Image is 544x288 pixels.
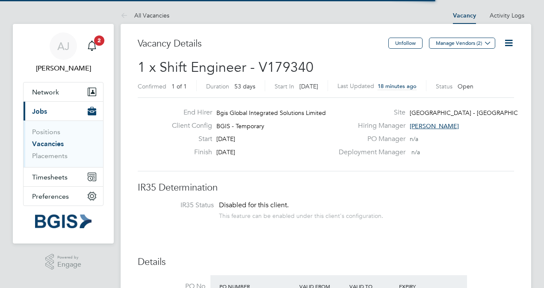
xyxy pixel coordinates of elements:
button: Unfollow [388,38,423,49]
button: Manage Vendors (2) [429,38,495,49]
span: Timesheets [32,173,68,181]
button: Timesheets [24,168,103,186]
label: Start In [275,82,294,90]
label: Confirmed [138,82,166,90]
div: This feature can be enabled under this client's configuration. [219,210,383,220]
a: Placements [32,152,68,160]
label: PO Manager [334,135,405,144]
a: All Vacancies [121,12,169,19]
a: Go to home page [23,215,103,228]
label: End Hirer [165,108,212,117]
h3: Details [138,256,514,268]
h3: IR35 Determination [138,182,514,194]
h3: Vacancy Details [138,38,388,50]
span: [DATE] [299,82,318,90]
span: AJ [57,41,70,52]
label: IR35 Status [146,201,214,210]
a: Vacancy [453,12,476,19]
label: Client Config [165,121,212,130]
button: Network [24,82,103,101]
span: Preferences [32,192,69,200]
label: Site [334,108,405,117]
span: 18 minutes ago [378,82,417,90]
a: Powered byEngage [45,254,82,270]
nav: Main navigation [13,24,114,244]
span: 1 of 1 [171,82,187,90]
a: 2 [83,32,101,60]
span: 2 [94,35,104,46]
span: Network [32,88,59,96]
span: n/a [411,148,420,156]
span: Open [458,82,473,90]
a: Vacancies [32,140,64,148]
label: Hiring Manager [334,121,405,130]
span: [DATE] [216,135,235,143]
span: 1 x Shift Engineer - V179340 [138,59,313,76]
span: 53 days [234,82,255,90]
label: Last Updated [337,82,374,90]
img: bgis-logo-retina.png [35,215,92,228]
label: Duration [206,82,229,90]
a: Activity Logs [490,12,524,19]
span: Jobs [32,107,47,115]
a: AJ[PERSON_NAME] [23,32,103,73]
label: Finish [165,148,212,157]
label: Start [165,135,212,144]
span: Adam Janes [23,63,103,73]
span: n/a [410,135,418,143]
button: Preferences [24,187,103,206]
span: Disabled for this client. [219,201,289,209]
span: BGIS - Temporary [216,122,264,130]
span: [DATE] [216,148,235,156]
a: Positions [32,128,60,136]
label: Deployment Manager [334,148,405,157]
label: Status [436,82,452,90]
span: Bgis Global Integrated Solutions Limited [216,109,326,117]
span: [GEOGRAPHIC_DATA] - [GEOGRAPHIC_DATA] [410,109,538,117]
span: Engage [57,261,81,268]
span: [PERSON_NAME] [410,122,459,130]
button: Jobs [24,102,103,120]
div: Jobs [24,120,103,167]
span: Powered by [57,254,81,261]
